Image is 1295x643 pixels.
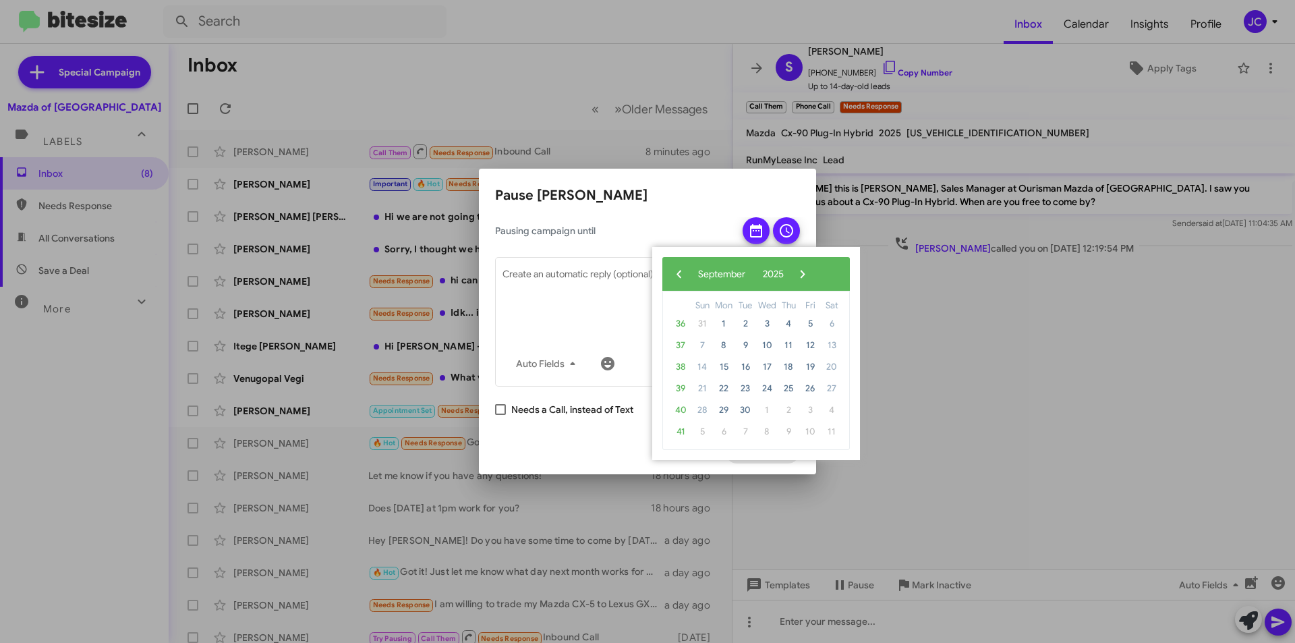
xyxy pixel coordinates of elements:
[799,421,821,443] span: 10
[821,421,842,443] span: 11
[713,313,735,335] span: 1
[756,335,778,356] span: 10
[799,378,821,399] span: 26
[691,313,713,335] span: 31
[691,335,713,356] span: 7
[778,335,799,356] span: 11
[670,378,691,399] span: 39
[799,298,821,313] th: weekday
[735,378,756,399] span: 23
[691,298,713,313] th: weekday
[713,378,735,399] span: 22
[735,313,756,335] span: 2
[713,421,735,443] span: 6
[511,401,633,418] span: Needs a Call, instead of Text
[756,356,778,378] span: 17
[691,378,713,399] span: 21
[778,399,799,421] span: 2
[756,399,778,421] span: 1
[756,298,778,313] th: weekday
[713,335,735,356] span: 8
[778,356,799,378] span: 18
[713,298,735,313] th: weekday
[799,356,821,378] span: 19
[713,356,735,378] span: 15
[516,352,581,376] span: Auto Fields
[778,378,799,399] span: 25
[735,421,756,443] span: 7
[670,399,691,421] span: 40
[670,335,691,356] span: 37
[778,298,799,313] th: weekday
[756,378,778,399] span: 24
[698,268,745,280] span: September
[735,335,756,356] span: 9
[691,356,713,378] span: 14
[669,264,689,284] button: ‹
[756,421,778,443] span: 8
[713,399,735,421] span: 29
[821,399,842,421] span: 4
[821,298,842,313] th: weekday
[821,356,842,378] span: 20
[821,313,842,335] span: 6
[691,421,713,443] span: 5
[735,399,756,421] span: 30
[821,335,842,356] span: 13
[670,421,691,443] span: 41
[505,352,592,376] button: Auto Fields
[735,298,756,313] th: weekday
[799,399,821,421] span: 3
[689,264,754,284] button: September
[799,313,821,335] span: 5
[691,399,713,421] span: 28
[793,264,813,284] button: ›
[756,313,778,335] span: 3
[495,185,800,206] h2: Pause [PERSON_NAME]
[778,313,799,335] span: 4
[799,335,821,356] span: 12
[670,313,691,335] span: 36
[495,224,731,237] span: Pausing campaign until
[652,247,860,460] bs-datepicker-container: calendar
[754,264,793,284] button: 2025
[763,268,784,280] span: 2025
[778,421,799,443] span: 9
[821,378,842,399] span: 27
[735,356,756,378] span: 16
[669,264,813,277] bs-datepicker-navigation-view: ​ ​ ​
[670,356,691,378] span: 38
